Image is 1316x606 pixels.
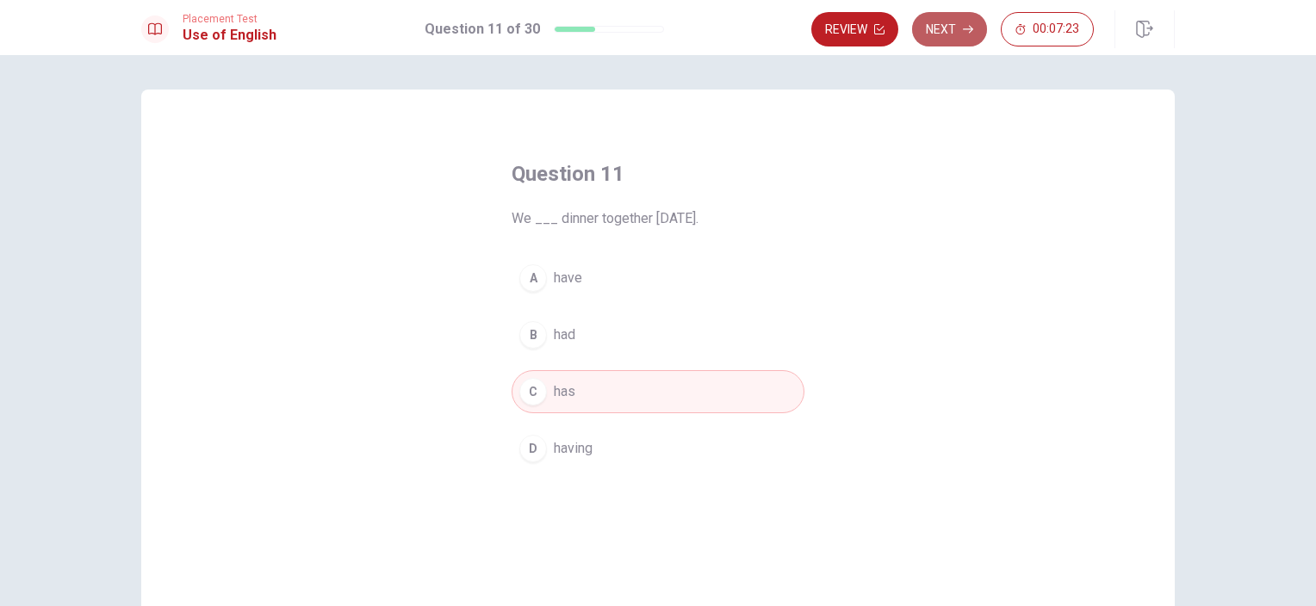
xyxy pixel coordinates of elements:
button: Chas [512,370,804,413]
h1: Question 11 of 30 [425,19,540,40]
div: B [519,321,547,349]
span: had [554,325,575,345]
span: has [554,381,575,402]
div: C [519,378,547,405]
button: Ahave [512,257,804,300]
button: 00:07:23 [1001,12,1094,46]
h4: Question 11 [512,160,804,188]
div: A [519,264,547,292]
span: have [554,268,582,288]
span: 00:07:23 [1033,22,1079,36]
button: Review [811,12,898,46]
h1: Use of English [183,25,276,46]
span: having [554,438,593,459]
span: We ___ dinner together [DATE]. [512,208,804,229]
div: D [519,435,547,462]
span: Placement Test [183,13,276,25]
button: Bhad [512,313,804,356]
button: Next [912,12,987,46]
button: Dhaving [512,427,804,470]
